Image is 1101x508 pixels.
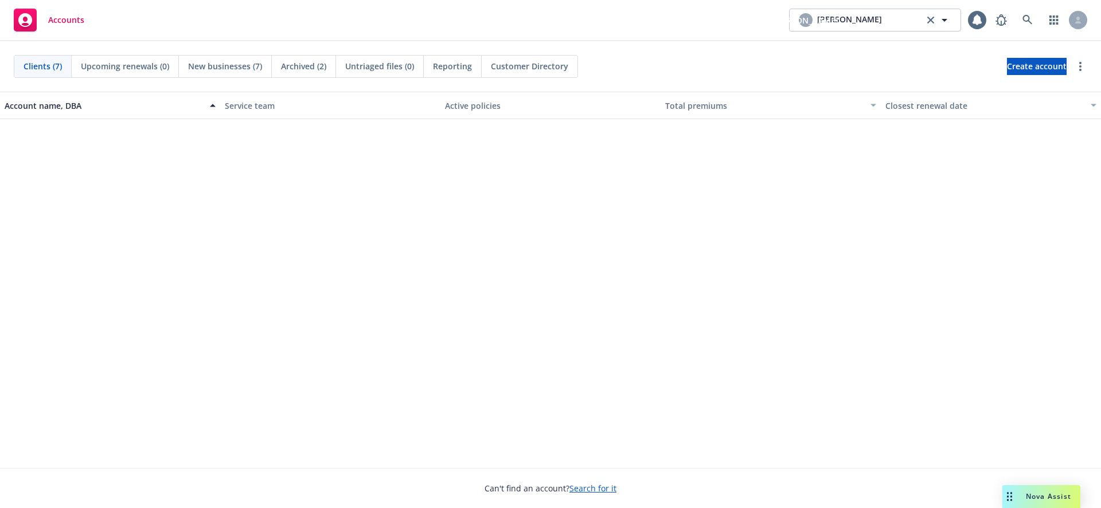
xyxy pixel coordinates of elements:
[345,60,414,72] span: Untriaged files (0)
[1002,485,1080,508] button: Nova Assist
[485,482,616,494] span: Can't find an account?
[188,60,262,72] span: New businesses (7)
[1073,60,1087,73] a: more
[1026,491,1071,501] span: Nova Assist
[1002,485,1017,508] div: Drag to move
[817,13,882,27] span: [PERSON_NAME]
[1007,58,1067,75] a: Create account
[774,14,838,26] span: [PERSON_NAME]
[789,9,961,31] button: [PERSON_NAME][PERSON_NAME]clear selection
[220,92,440,119] button: Service team
[491,60,568,72] span: Customer Directory
[24,60,62,72] span: Clients (7)
[440,92,661,119] button: Active policies
[1043,9,1065,31] a: Switch app
[81,60,169,72] span: Upcoming renewals (0)
[281,60,326,72] span: Archived (2)
[661,92,881,119] button: Total premiums
[225,100,436,112] div: Service team
[5,100,203,112] div: Account name, DBA
[1007,56,1067,77] span: Create account
[885,100,1084,112] div: Closest renewal date
[665,100,864,112] div: Total premiums
[881,92,1101,119] button: Closest renewal date
[569,483,616,494] a: Search for it
[445,100,656,112] div: Active policies
[924,13,938,27] a: clear selection
[9,4,89,36] a: Accounts
[48,15,84,25] span: Accounts
[990,9,1013,31] a: Report a Bug
[1016,9,1039,31] a: Search
[433,60,472,72] span: Reporting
